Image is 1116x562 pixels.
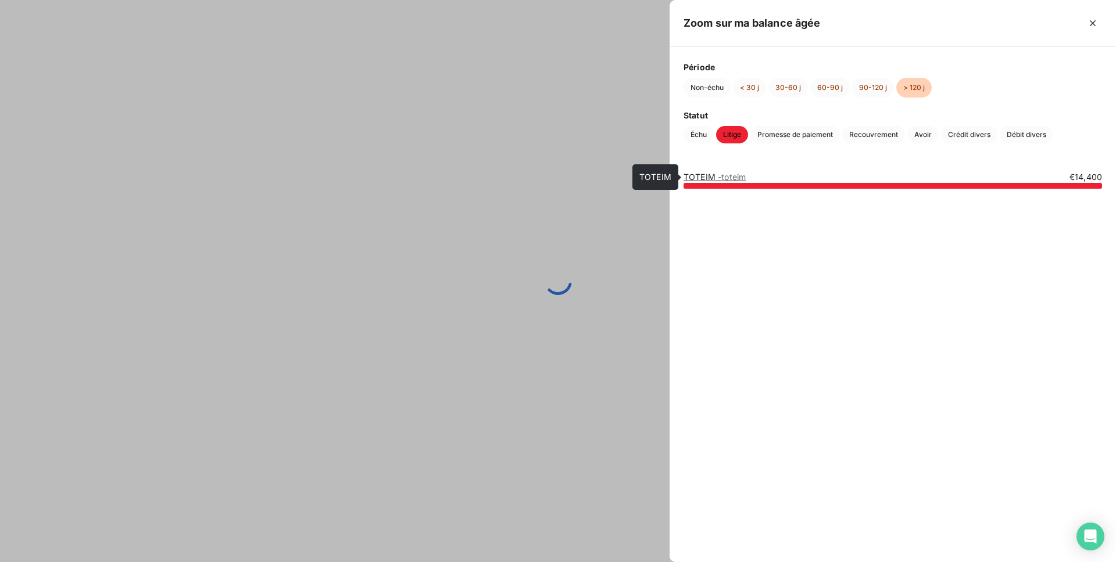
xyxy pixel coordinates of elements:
button: Non-échu [684,78,731,98]
button: 90-120 j [852,78,894,98]
button: Litige [716,126,748,143]
button: Crédit divers [941,126,997,143]
span: Statut [684,109,1102,121]
button: Recouvrement [842,126,905,143]
button: > 120 j [896,78,932,98]
button: < 30 j [733,78,766,98]
span: - toteim [718,172,746,182]
h5: Zoom sur ma balance âgée [684,15,821,31]
span: Période [684,61,1102,73]
button: Promesse de paiement [750,126,840,143]
button: 30-60 j [768,78,808,98]
button: Échu [684,126,714,143]
a: TOTEIM [684,172,746,182]
span: TOTEIM [639,172,671,182]
div: Open Intercom Messenger [1076,523,1104,550]
button: 60-90 j [810,78,850,98]
button: Débit divers [1000,126,1053,143]
span: €14,400 [1069,171,1102,183]
button: Avoir [907,126,939,143]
